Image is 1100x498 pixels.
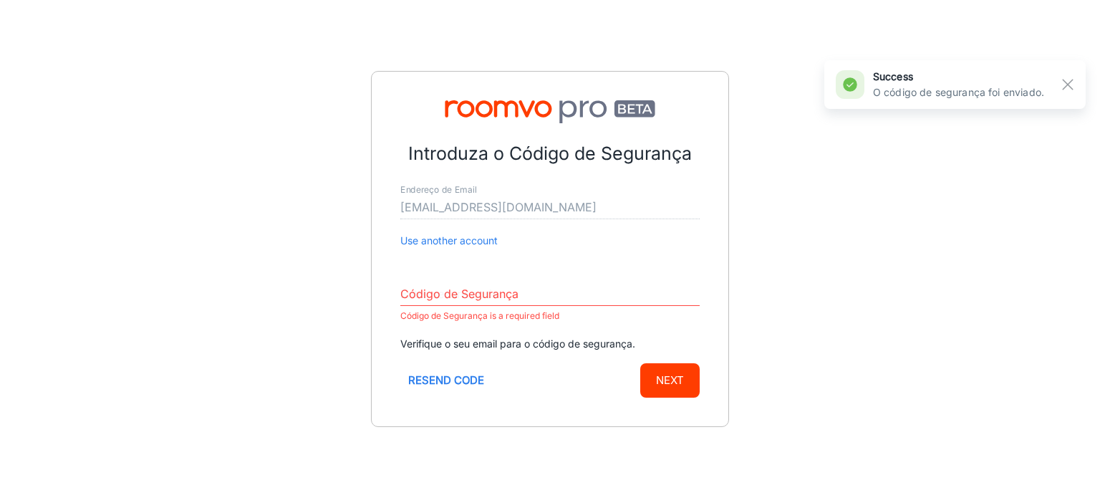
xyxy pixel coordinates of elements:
[400,336,700,352] p: Verifique o seu email para o código de segurança.
[873,69,1044,85] h6: success
[400,307,700,325] p: Código de Segurança is a required field
[400,283,700,306] input: Enter secure code
[400,140,700,168] p: Introduza o Código de Segurança
[400,184,477,196] label: Endereço de Email
[400,363,492,398] button: Resend code
[400,100,700,123] img: Roomvo PRO Beta
[400,196,700,219] input: myname@example.com
[873,85,1044,100] p: O código de segurança foi enviado.
[400,233,498,249] button: Use another account
[640,363,700,398] button: Next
